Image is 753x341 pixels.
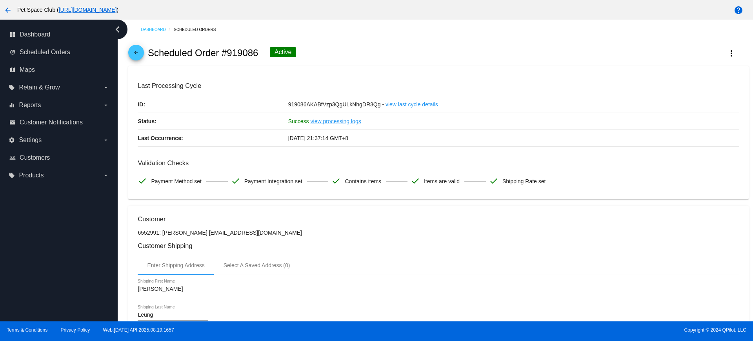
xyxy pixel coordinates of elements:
[111,23,124,36] i: chevron_left
[61,327,90,333] a: Privacy Policy
[9,119,16,126] i: email
[9,151,109,164] a: people_outline Customers
[17,7,118,13] span: Pet Space Club ( )
[138,286,208,292] input: Shipping First Name
[502,173,546,190] span: Shipping Rate set
[148,47,258,58] h2: Scheduled Order #919086
[9,67,16,73] i: map
[103,102,109,108] i: arrow_drop_down
[141,24,174,36] a: Dashboard
[20,31,50,38] span: Dashboard
[224,262,290,268] div: Select A Saved Address (0)
[3,5,13,15] mat-icon: arrow_back
[424,173,460,190] span: Items are valid
[9,155,16,161] i: people_outline
[331,176,341,186] mat-icon: check
[138,215,739,223] h3: Customer
[20,49,70,56] span: Scheduled Orders
[59,7,117,13] a: [URL][DOMAIN_NAME]
[9,172,15,179] i: local_offer
[138,130,288,146] p: Last Occurrence:
[7,327,47,333] a: Terms & Conditions
[9,84,15,91] i: local_offer
[138,176,147,186] mat-icon: check
[288,118,309,124] span: Success
[103,172,109,179] i: arrow_drop_down
[20,119,83,126] span: Customer Notifications
[231,176,240,186] mat-icon: check
[411,176,420,186] mat-icon: check
[103,137,109,143] i: arrow_drop_down
[489,176,498,186] mat-icon: check
[138,230,739,236] p: 6552991: [PERSON_NAME] [EMAIL_ADDRESS][DOMAIN_NAME]
[9,49,16,55] i: update
[138,96,288,113] p: ID:
[138,159,739,167] h3: Validation Checks
[103,84,109,91] i: arrow_drop_down
[734,5,743,15] mat-icon: help
[174,24,223,36] a: Scheduled Orders
[727,49,736,58] mat-icon: more_vert
[19,172,44,179] span: Products
[131,50,141,59] mat-icon: arrow_back
[9,46,109,58] a: update Scheduled Orders
[20,66,35,73] span: Maps
[244,173,302,190] span: Payment Integration set
[270,47,296,57] div: Active
[9,64,109,76] a: map Maps
[19,102,41,109] span: Reports
[147,262,204,268] div: Enter Shipping Address
[138,113,288,129] p: Status:
[9,28,109,41] a: dashboard Dashboard
[138,82,739,89] h3: Last Processing Cycle
[288,101,384,108] span: 919086AKABfVzp3QgULkNhgDR3Qg -
[138,312,208,318] input: Shipping Last Name
[288,135,348,141] span: [DATE] 21:37:14 GMT+8
[103,327,174,333] a: Web:[DATE] API:2025.08.19.1657
[138,242,739,250] h3: Customer Shipping
[20,154,50,161] span: Customers
[9,137,15,143] i: settings
[9,102,15,108] i: equalizer
[19,84,60,91] span: Retain & Grow
[19,137,42,144] span: Settings
[345,173,381,190] span: Contains items
[311,113,361,129] a: view processing logs
[151,173,201,190] span: Payment Method set
[386,96,438,113] a: view last cycle details
[9,116,109,129] a: email Customer Notifications
[9,31,16,38] i: dashboard
[383,327,746,333] span: Copyright © 2024 QPilot, LLC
